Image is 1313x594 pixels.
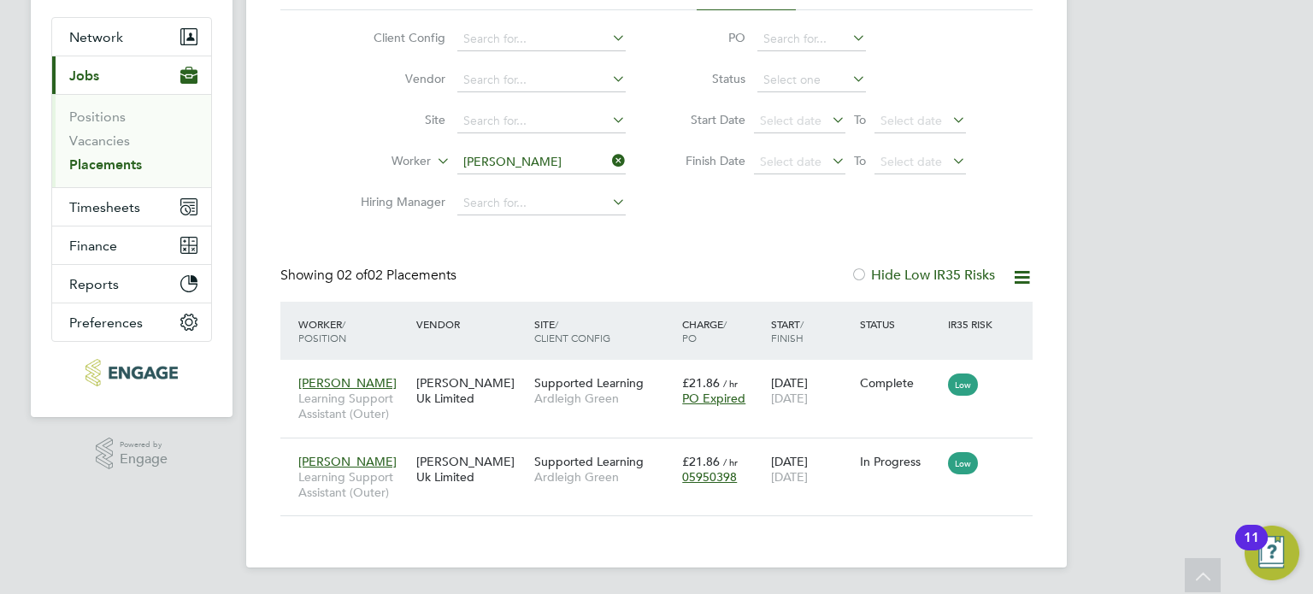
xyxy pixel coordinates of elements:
[69,156,142,173] a: Placements
[96,438,168,470] a: Powered byEngage
[52,56,211,94] button: Jobs
[668,153,745,168] label: Finish Date
[948,452,978,474] span: Low
[298,375,397,391] span: [PERSON_NAME]
[120,438,168,452] span: Powered by
[52,18,211,56] button: Network
[457,109,626,133] input: Search for...
[771,469,808,485] span: [DATE]
[347,30,445,45] label: Client Config
[120,452,168,467] span: Engage
[52,303,211,341] button: Preferences
[767,367,856,415] div: [DATE]
[948,373,978,396] span: Low
[682,469,737,485] span: 05950398
[412,309,530,339] div: Vendor
[52,188,211,226] button: Timesheets
[412,367,530,415] div: [PERSON_NAME] Uk Limited
[457,27,626,51] input: Search for...
[69,238,117,254] span: Finance
[668,30,745,45] label: PO
[294,309,412,353] div: Worker
[294,366,1033,380] a: [PERSON_NAME]Learning Support Assistant (Outer)[PERSON_NAME] Uk LimitedSupported LearningArdleigh...
[682,375,720,391] span: £21.86
[860,454,940,469] div: In Progress
[767,445,856,493] div: [DATE]
[52,265,211,303] button: Reports
[347,71,445,86] label: Vendor
[51,359,212,386] a: Go to home page
[69,132,130,149] a: Vacancies
[678,309,767,353] div: Charge
[457,191,626,215] input: Search for...
[52,226,211,264] button: Finance
[1244,538,1259,560] div: 11
[851,267,995,284] label: Hide Low IR35 Risks
[333,153,431,170] label: Worker
[294,444,1033,459] a: [PERSON_NAME]Learning Support Assistant (Outer)[PERSON_NAME] Uk LimitedSupported LearningArdleigh...
[668,112,745,127] label: Start Date
[280,267,460,285] div: Showing
[771,317,804,344] span: / Finish
[69,68,99,84] span: Jobs
[880,154,942,169] span: Select date
[849,150,871,172] span: To
[944,309,1003,339] div: IR35 Risk
[69,109,126,125] a: Positions
[1245,526,1299,580] button: Open Resource Center, 11 new notifications
[534,317,610,344] span: / Client Config
[534,391,674,406] span: Ardleigh Green
[69,276,119,292] span: Reports
[347,194,445,209] label: Hiring Manager
[534,454,644,469] span: Supported Learning
[668,71,745,86] label: Status
[52,94,211,187] div: Jobs
[771,391,808,406] span: [DATE]
[85,359,177,386] img: morganhunt-logo-retina.png
[682,391,745,406] span: PO Expired
[69,199,140,215] span: Timesheets
[767,309,856,353] div: Start
[849,109,871,131] span: To
[337,267,456,284] span: 02 Placements
[69,315,143,331] span: Preferences
[723,377,738,390] span: / hr
[880,113,942,128] span: Select date
[682,454,720,469] span: £21.86
[757,68,866,92] input: Select one
[860,375,940,391] div: Complete
[457,150,626,174] input: Search for...
[534,469,674,485] span: Ardleigh Green
[457,68,626,92] input: Search for...
[298,391,408,421] span: Learning Support Assistant (Outer)
[723,456,738,468] span: / hr
[69,29,123,45] span: Network
[298,469,408,500] span: Learning Support Assistant (Outer)
[298,454,397,469] span: [PERSON_NAME]
[412,445,530,493] div: [PERSON_NAME] Uk Limited
[530,309,678,353] div: Site
[760,113,821,128] span: Select date
[347,112,445,127] label: Site
[298,317,346,344] span: / Position
[337,267,368,284] span: 02 of
[682,317,727,344] span: / PO
[757,27,866,51] input: Search for...
[760,154,821,169] span: Select date
[856,309,945,339] div: Status
[534,375,644,391] span: Supported Learning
